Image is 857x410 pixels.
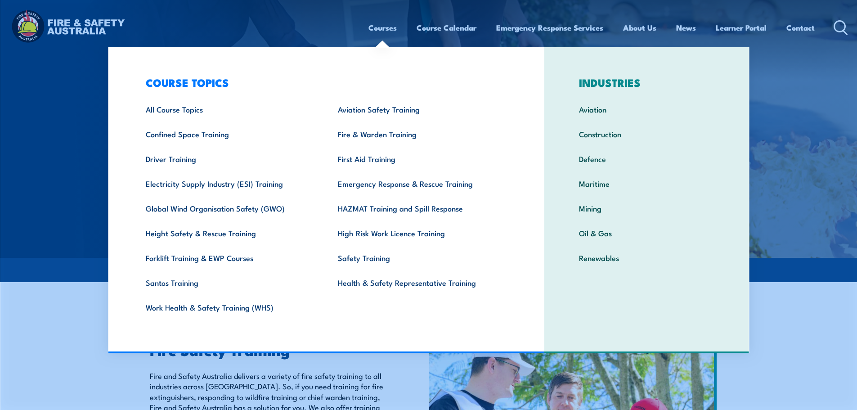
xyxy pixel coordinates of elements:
[565,245,728,270] a: Renewables
[565,122,728,146] a: Construction
[132,122,324,146] a: Confined Space Training
[132,196,324,221] a: Global Wind Organisation Safety (GWO)
[324,146,516,171] a: First Aid Training
[324,196,516,221] a: HAZMAT Training and Spill Response
[132,76,516,89] h3: COURSE TOPICS
[132,146,324,171] a: Driver Training
[324,97,516,122] a: Aviation Safety Training
[132,97,324,122] a: All Course Topics
[132,171,324,196] a: Electricity Supply Industry (ESI) Training
[565,146,728,171] a: Defence
[676,16,696,40] a: News
[565,76,728,89] h3: INDUSTRIES
[565,171,728,196] a: Maritime
[324,245,516,270] a: Safety Training
[132,270,324,295] a: Santos Training
[565,221,728,245] a: Oil & Gas
[716,16,767,40] a: Learner Portal
[132,221,324,245] a: Height Safety & Rescue Training
[150,343,387,356] h2: Fire Safety Training
[623,16,656,40] a: About Us
[496,16,603,40] a: Emergency Response Services
[565,196,728,221] a: Mining
[368,16,397,40] a: Courses
[417,16,476,40] a: Course Calendar
[132,295,324,320] a: Work Health & Safety Training (WHS)
[132,245,324,270] a: Forklift Training & EWP Courses
[565,97,728,122] a: Aviation
[324,270,516,295] a: Health & Safety Representative Training
[324,171,516,196] a: Emergency Response & Rescue Training
[324,122,516,146] a: Fire & Warden Training
[324,221,516,245] a: High Risk Work Licence Training
[786,16,815,40] a: Contact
